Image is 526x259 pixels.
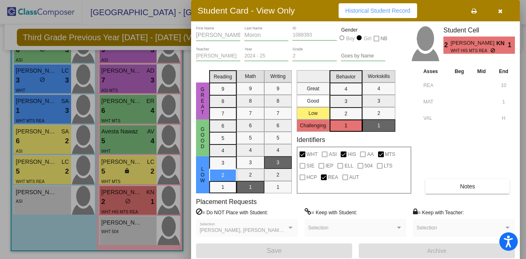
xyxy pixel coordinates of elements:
span: Great [199,87,206,115]
span: HIS [348,149,356,159]
span: [PERSON_NAME] [450,39,496,48]
input: teacher [196,53,240,59]
label: = Keep with Teacher: [413,208,464,216]
label: = Do NOT Place with Student: [196,208,268,216]
span: ELL [344,161,353,171]
span: LTS [384,161,392,171]
span: 504 [365,161,373,171]
button: Notes [425,179,510,194]
span: IEP [325,161,333,171]
div: Boy [346,35,355,42]
mat-label: Gender [341,26,385,34]
span: 2 [443,40,450,50]
input: assessment [423,96,446,108]
span: HCP [307,172,317,182]
div: Girl [363,35,371,42]
span: SIE [307,161,314,171]
input: year [245,53,289,59]
span: Save [267,247,281,254]
h3: Student Card - View Only [198,5,295,16]
th: Mid [471,67,492,76]
button: Historical Student Record [339,3,417,18]
span: WHT HIS MTS REA [450,48,490,54]
span: Good [199,126,206,149]
span: AUT [349,172,359,182]
span: AA [367,149,374,159]
button: Save [196,243,352,258]
span: Historical Student Record [345,7,411,14]
span: Archive [427,248,447,254]
span: MTS [385,149,395,159]
th: Beg [448,67,471,76]
input: Enter ID [293,32,337,38]
span: ASI [329,149,337,159]
th: End [492,67,515,76]
span: Notes [460,183,475,190]
input: goes by name [341,53,385,59]
input: assessment [423,79,446,92]
span: KN [496,39,508,48]
span: NB [381,34,388,44]
h3: Student Cell [443,26,515,34]
button: Archive [359,243,515,258]
label: Identifiers [297,136,325,144]
label: = Keep with Student: [305,208,357,216]
input: grade [293,53,337,59]
span: 1 [508,40,515,50]
label: Placement Requests [196,198,257,206]
span: Low [199,166,206,183]
span: WHT [307,149,318,159]
span: REA [328,172,338,182]
input: assessment [423,112,446,124]
th: Asses [421,67,448,76]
